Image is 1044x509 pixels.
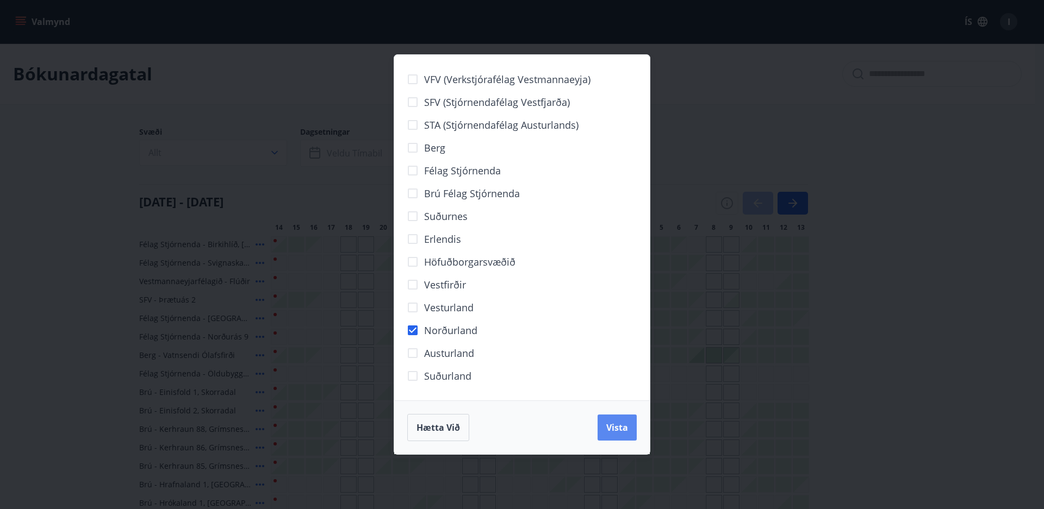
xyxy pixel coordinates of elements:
span: Austurland [424,346,474,360]
span: VFV (Verkstjórafélag Vestmannaeyja) [424,72,591,86]
span: STA (Stjórnendafélag Austurlands) [424,118,579,132]
span: Berg [424,141,445,155]
span: Hætta við [417,422,460,433]
span: Brú félag stjórnenda [424,186,520,200]
span: Erlendis [424,232,461,246]
span: Höfuðborgarsvæðið [424,255,515,269]
span: Suðurnes [424,209,468,223]
span: Vista [606,422,628,433]
span: Vesturland [424,300,474,315]
span: SFV (Stjórnendafélag Vestfjarða) [424,95,570,109]
span: Suðurland [424,369,471,383]
span: Norðurland [424,323,477,337]
button: Hætta við [407,414,469,441]
button: Vista [598,414,637,441]
span: Vestfirðir [424,278,466,292]
span: Félag stjórnenda [424,164,501,178]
